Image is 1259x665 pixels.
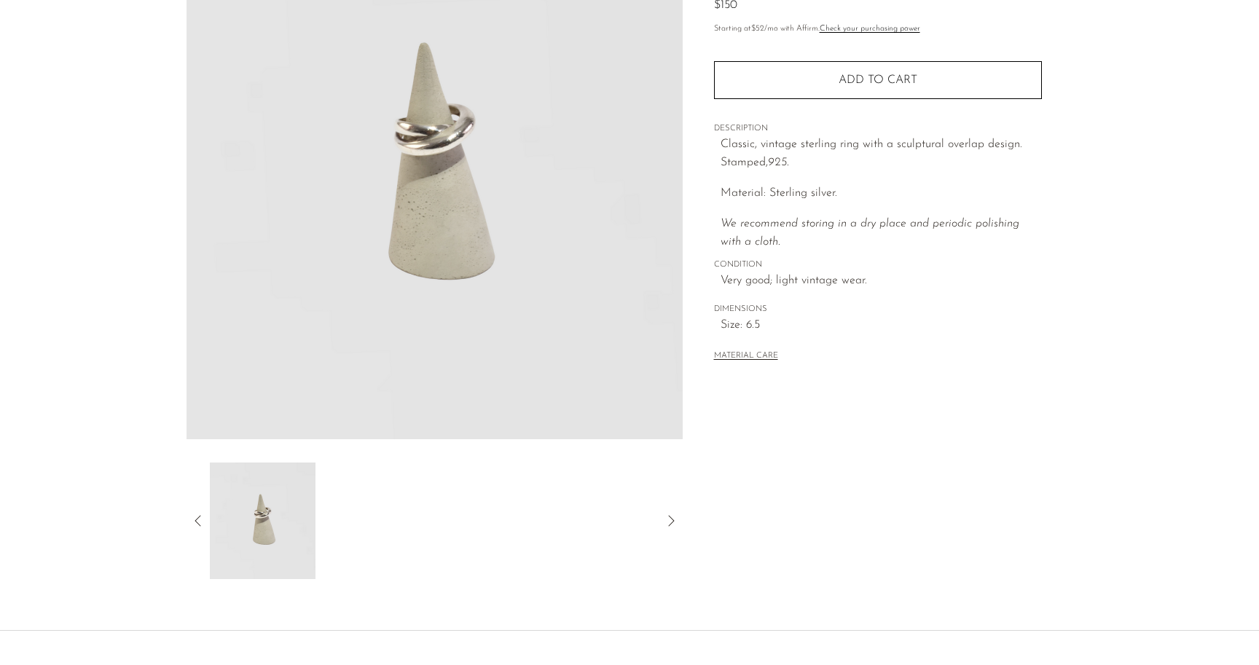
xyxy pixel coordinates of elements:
button: MATERIAL CARE [714,351,778,362]
a: Check your purchasing power - Learn more about Affirm Financing (opens in modal) [820,25,920,33]
span: Add to cart [839,74,917,86]
button: Add to cart [714,61,1042,99]
img: Sterling Overlap Ring [210,463,315,579]
span: $52 [751,25,764,33]
span: CONDITION [714,259,1042,272]
p: Starting at /mo with Affirm. [714,23,1042,36]
p: Material: Sterling silver. [721,184,1042,203]
i: We recommend storing in a dry place and periodic polishing with a cloth. [721,218,1019,248]
span: Very good; light vintage wear. [721,272,1042,291]
em: 925. [768,157,789,168]
span: Size: 6.5 [721,316,1042,335]
span: DIMENSIONS [714,303,1042,316]
p: Classic, vintage sterling ring with a sculptural overlap design. Stamped, [721,135,1042,173]
span: DESCRIPTION [714,122,1042,135]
